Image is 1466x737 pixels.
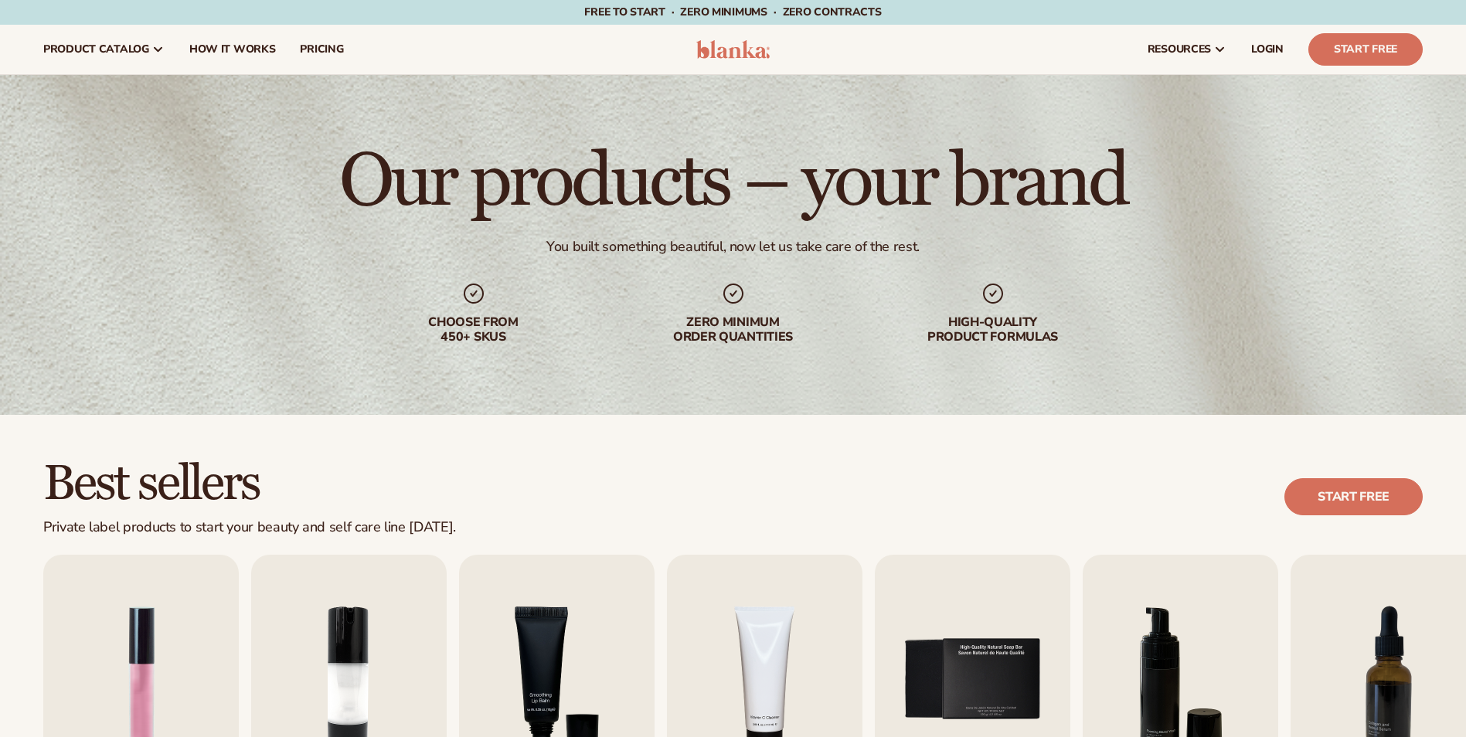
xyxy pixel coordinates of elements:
[43,519,456,536] div: Private label products to start your beauty and self care line [DATE].
[1135,25,1239,74] a: resources
[1251,43,1284,56] span: LOGIN
[189,43,276,56] span: How It Works
[177,25,288,74] a: How It Works
[375,315,573,345] div: Choose from 450+ Skus
[634,315,832,345] div: Zero minimum order quantities
[584,5,881,19] span: Free to start · ZERO minimums · ZERO contracts
[546,238,920,256] div: You built something beautiful, now let us take care of the rest.
[1148,43,1211,56] span: resources
[339,145,1127,219] h1: Our products – your brand
[894,315,1092,345] div: High-quality product formulas
[1284,478,1423,515] a: Start free
[287,25,355,74] a: pricing
[43,43,149,56] span: product catalog
[31,25,177,74] a: product catalog
[1308,33,1423,66] a: Start Free
[696,40,770,59] img: logo
[1239,25,1296,74] a: LOGIN
[43,458,456,510] h2: Best sellers
[300,43,343,56] span: pricing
